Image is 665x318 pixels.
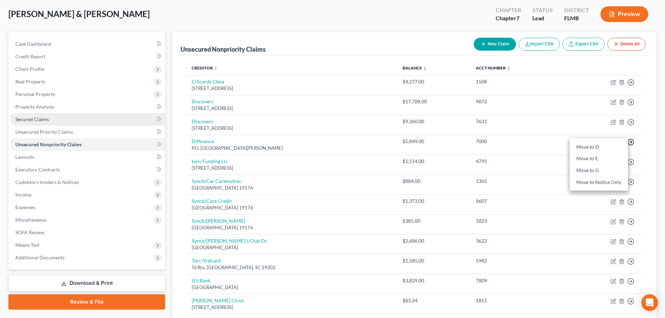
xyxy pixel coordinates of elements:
[564,14,589,22] div: FLMB
[192,125,391,132] div: [STREET_ADDRESS]
[15,41,51,47] span: Case Dashboard
[564,6,589,14] div: District
[192,238,267,244] a: Syncb/[PERSON_NAME] S Club Dc
[507,66,511,71] i: unfold_more
[192,85,391,92] div: [STREET_ADDRESS]
[15,154,34,160] span: Lawsuits
[15,229,44,235] span: SOFA Review
[192,178,241,184] a: Syncb/Car Caremytres
[15,104,54,110] span: Property Analysis
[192,65,218,71] a: Creditor unfold_more
[476,98,560,105] div: 9872
[476,198,560,205] div: 8607
[607,38,645,51] button: Delete All
[192,118,214,124] a: Discoverc
[192,138,214,144] a: Dllfinance
[192,158,228,164] a: Lvnv Funding Llc
[8,294,165,310] a: Review & File
[600,6,648,22] button: Preview
[10,101,165,113] a: Property Analysis
[532,14,553,22] div: Lead
[423,66,427,71] i: unfold_more
[570,176,628,188] a: Move to Notice Only
[192,105,391,112] div: [STREET_ADDRESS]
[10,163,165,176] a: Executory Contracts
[15,242,39,248] span: Means Test
[192,258,221,264] a: Tdrc/Yrdcard
[516,15,519,21] span: 7
[10,138,165,151] a: Unsecured Nonpriority Claims
[10,151,165,163] a: Lawsuits
[192,145,391,151] div: P.O. [GEOGRAPHIC_DATA][PERSON_NAME]
[476,78,560,85] div: 1508
[562,38,605,51] a: Export CSV
[15,254,65,260] span: Additional Documents
[570,165,628,177] a: Move to G
[476,65,511,71] a: Acct Number unfold_more
[192,98,214,104] a: Discoverc
[180,45,266,53] div: Unsecured Nonpriority Claims
[192,165,391,171] div: [STREET_ADDRESS]
[476,158,560,165] div: 4795
[15,167,60,172] span: Executory Contracts
[474,38,516,51] button: New Claim
[15,79,45,84] span: Real Property
[476,237,560,244] div: 3622
[192,284,391,291] div: [GEOGRAPHIC_DATA]
[476,138,560,145] div: 7000
[10,126,165,138] a: Unsecured Priority Claims
[192,297,244,303] a: [PERSON_NAME] Clinic
[10,113,165,126] a: Secured Claims
[15,129,73,135] span: Unsecured Priority Claims
[402,297,465,304] div: $83.24
[8,9,150,19] span: [PERSON_NAME] & [PERSON_NAME]
[192,218,245,224] a: Syncb/[PERSON_NAME]
[402,198,465,205] div: $1,373.00
[402,98,465,105] div: $17,788.00
[15,91,55,97] span: Personal Property
[8,275,165,291] a: Download & Print
[402,217,465,224] div: $385.00
[402,78,465,85] div: $4,277.00
[192,244,391,251] div: [GEOGRAPHIC_DATA]
[532,6,553,14] div: Status
[10,226,165,239] a: SOFA Review
[192,198,232,204] a: Syncb/Care Credit
[402,257,465,264] div: $1,585.00
[402,158,465,165] div: $1,514.00
[641,294,658,311] div: Open Intercom Messenger
[15,217,46,223] span: Miscellaneous
[402,277,465,284] div: $3,829.00
[570,153,628,165] a: Move to E
[476,297,560,304] div: 1851
[496,14,521,22] div: Chapter
[496,6,521,14] div: Chapter
[192,79,224,84] a: Citicards Cbna
[476,257,560,264] div: 5982
[15,141,82,147] span: Unsecured Nonpriority Claims
[10,38,165,50] a: Case Dashboard
[192,185,391,191] div: [GEOGRAPHIC_DATA] 19176
[214,66,218,71] i: unfold_more
[402,65,427,71] a: Balance unfold_more
[519,38,560,51] button: Import CSV
[192,304,391,311] div: [STREET_ADDRESS]
[402,178,465,185] div: $884.00
[192,205,391,211] div: [GEOGRAPHIC_DATA] 19176
[10,50,165,63] a: Credit Report
[192,264,391,271] div: Td Rcs, [GEOGRAPHIC_DATA], SC 29202
[402,138,465,145] div: $5,849.00
[192,278,210,283] a: U S Bank
[476,217,560,224] div: 1823
[192,224,391,231] div: [GEOGRAPHIC_DATA] 19176
[15,53,45,59] span: Credit Report
[402,237,465,244] div: $2,686.00
[476,118,560,125] div: 7631
[476,277,560,284] div: 7809
[15,204,35,210] span: Expenses
[402,118,465,125] div: $9,360.00
[15,179,79,185] span: Codebtors Insiders & Notices
[15,66,44,72] span: Client Profile
[476,178,560,185] div: 1365
[15,116,49,122] span: Secured Claims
